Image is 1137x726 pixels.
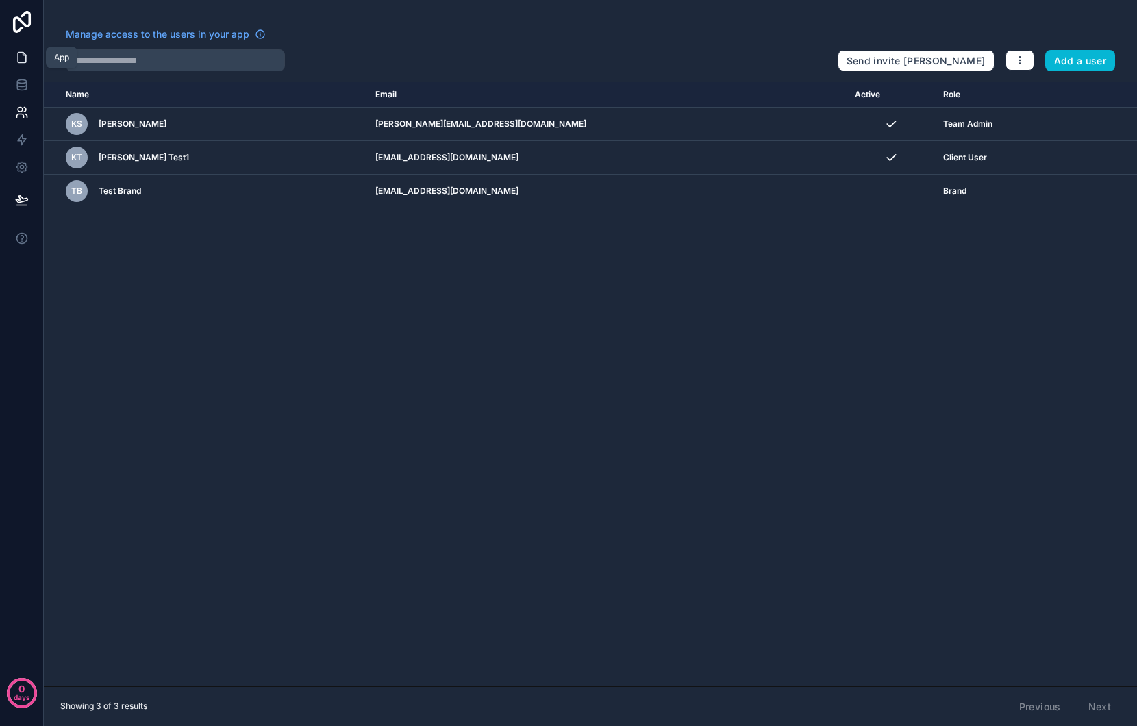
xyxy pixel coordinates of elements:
[367,108,847,141] td: [PERSON_NAME][EMAIL_ADDRESS][DOMAIN_NAME]
[99,152,189,163] span: [PERSON_NAME] Test1
[60,701,147,712] span: Showing 3 of 3 results
[367,175,847,208] td: [EMAIL_ADDRESS][DOMAIN_NAME]
[14,688,30,707] p: days
[943,118,992,129] span: Team Admin
[943,152,987,163] span: Client User
[71,118,82,129] span: KS
[44,82,367,108] th: Name
[935,82,1073,108] th: Role
[18,682,25,696] p: 0
[943,186,966,197] span: Brand
[99,118,166,129] span: [PERSON_NAME]
[367,82,847,108] th: Email
[99,186,141,197] span: Test Brand
[71,186,82,197] span: TB
[1045,50,1116,72] button: Add a user
[71,152,82,163] span: KT
[838,50,995,72] button: Send invite [PERSON_NAME]
[44,82,1137,686] div: scrollable content
[66,27,266,41] a: Manage access to the users in your app
[847,82,935,108] th: Active
[54,52,69,63] div: App
[66,27,249,41] span: Manage access to the users in your app
[367,141,847,175] td: [EMAIL_ADDRESS][DOMAIN_NAME]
